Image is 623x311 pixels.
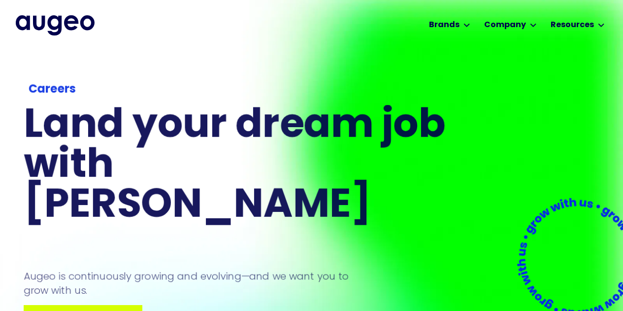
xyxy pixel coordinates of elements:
[551,19,594,31] div: Resources
[16,15,95,35] img: Augeo's full logo in midnight blue.
[24,270,362,297] p: Augeo is continuously growing and evolving—and we want you to grow with us.
[484,19,526,31] div: Company
[429,19,459,31] div: Brands
[24,107,449,227] h1: Land your dream job﻿ with [PERSON_NAME]
[16,15,95,35] a: home
[28,84,75,95] strong: Careers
